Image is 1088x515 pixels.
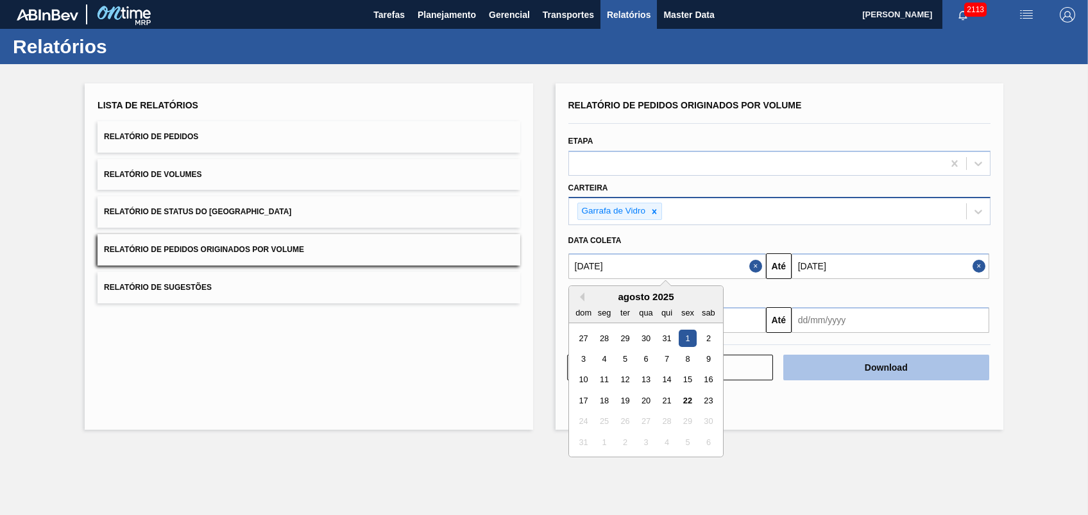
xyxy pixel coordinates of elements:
[104,207,291,216] span: Relatório de Status do [GEOGRAPHIC_DATA]
[679,392,696,409] div: Choose sexta-feira, 22 de agosto de 2025
[766,253,792,279] button: Até
[663,7,714,22] span: Master Data
[98,234,520,266] button: Relatório de Pedidos Originados por Volume
[595,392,613,409] div: Choose segunda-feira, 18 de agosto de 2025
[98,121,520,153] button: Relatório de Pedidos
[679,413,696,430] div: Not available sexta-feira, 29 de agosto de 2025
[595,350,613,367] div: Choose segunda-feira, 4 de agosto de 2025
[699,330,717,347] div: Choose sábado, 2 de agosto de 2025
[575,371,592,389] div: Choose domingo, 10 de agosto de 2025
[792,307,989,333] input: dd/mm/yyyy
[98,100,198,110] span: Lista de Relatórios
[658,392,675,409] div: Choose quinta-feira, 21 de agosto de 2025
[568,137,593,146] label: Etapa
[658,350,675,367] div: Choose quinta-feira, 7 de agosto de 2025
[699,434,717,451] div: Not available sábado, 6 de setembro de 2025
[17,9,78,21] img: TNhmsLtSVTkK8tSr43FrP2fwEKptu5GPRR3wAAAABJRU5ErkJggg==
[98,272,520,303] button: Relatório de Sugestões
[699,413,717,430] div: Not available sábado, 30 de agosto de 2025
[699,304,717,321] div: sab
[595,434,613,451] div: Not available segunda-feira, 1 de setembro de 2025
[568,183,608,192] label: Carteira
[104,245,304,254] span: Relatório de Pedidos Originados por Volume
[616,350,633,367] div: Choose terça-feira, 5 de agosto de 2025
[569,291,723,302] div: agosto 2025
[575,330,592,347] div: Choose domingo, 27 de julho de 2025
[658,434,675,451] div: Not available quinta-feira, 4 de setembro de 2025
[573,328,718,453] div: month 2025-08
[749,253,766,279] button: Close
[373,7,405,22] span: Tarefas
[637,330,654,347] div: Choose quarta-feira, 30 de julho de 2025
[766,307,792,333] button: Até
[568,236,622,245] span: Data coleta
[595,330,613,347] div: Choose segunda-feira, 28 de julho de 2025
[679,434,696,451] div: Not available sexta-feira, 5 de setembro de 2025
[699,392,717,409] div: Choose sábado, 23 de agosto de 2025
[616,304,633,321] div: ter
[575,304,592,321] div: dom
[973,253,989,279] button: Close
[616,371,633,389] div: Choose terça-feira, 12 de agosto de 2025
[489,7,530,22] span: Gerencial
[595,304,613,321] div: seg
[679,304,696,321] div: sex
[699,371,717,389] div: Choose sábado, 16 de agosto de 2025
[658,304,675,321] div: qui
[1019,7,1034,22] img: userActions
[104,170,201,179] span: Relatório de Volumes
[783,355,989,380] button: Download
[543,7,594,22] span: Transportes
[699,350,717,367] div: Choose sábado, 9 de agosto de 2025
[104,132,198,141] span: Relatório de Pedidos
[679,350,696,367] div: Choose sexta-feira, 8 de agosto de 2025
[568,100,802,110] span: Relatório de Pedidos Originados por Volume
[637,371,654,389] div: Choose quarta-feira, 13 de agosto de 2025
[575,434,592,451] div: Not available domingo, 31 de agosto de 2025
[679,330,696,347] div: Choose sexta-feira, 1 de agosto de 2025
[104,283,212,292] span: Relatório de Sugestões
[616,330,633,347] div: Choose terça-feira, 29 de julho de 2025
[575,292,584,301] button: Previous Month
[658,330,675,347] div: Choose quinta-feira, 31 de julho de 2025
[98,159,520,190] button: Relatório de Volumes
[575,413,592,430] div: Not available domingo, 24 de agosto de 2025
[616,413,633,430] div: Not available terça-feira, 26 de agosto de 2025
[616,434,633,451] div: Not available terça-feira, 2 de setembro de 2025
[679,371,696,389] div: Choose sexta-feira, 15 de agosto de 2025
[637,304,654,321] div: qua
[575,392,592,409] div: Choose domingo, 17 de agosto de 2025
[637,350,654,367] div: Choose quarta-feira, 6 de agosto de 2025
[98,196,520,228] button: Relatório de Status do [GEOGRAPHIC_DATA]
[792,253,989,279] input: dd/mm/yyyy
[595,413,613,430] div: Not available segunda-feira, 25 de agosto de 2025
[568,253,766,279] input: dd/mm/yyyy
[578,203,648,219] div: Garrafa de Vidro
[1060,7,1075,22] img: Logout
[658,371,675,389] div: Choose quinta-feira, 14 de agosto de 2025
[658,413,675,430] div: Not available quinta-feira, 28 de agosto de 2025
[575,350,592,367] div: Choose domingo, 3 de agosto de 2025
[964,3,987,17] span: 2113
[418,7,476,22] span: Planejamento
[13,39,241,54] h1: Relatórios
[616,392,633,409] div: Choose terça-feira, 19 de agosto de 2025
[595,371,613,389] div: Choose segunda-feira, 11 de agosto de 2025
[567,355,773,380] button: Limpar
[637,392,654,409] div: Choose quarta-feira, 20 de agosto de 2025
[942,6,983,24] button: Notificações
[637,434,654,451] div: Not available quarta-feira, 3 de setembro de 2025
[637,413,654,430] div: Not available quarta-feira, 27 de agosto de 2025
[607,7,650,22] span: Relatórios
